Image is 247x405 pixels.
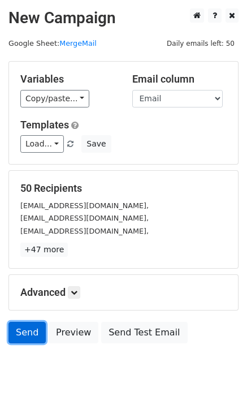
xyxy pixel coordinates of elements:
a: MergeMail [59,39,97,48]
a: Copy/paste... [20,90,89,107]
span: Daily emails left: 50 [163,37,239,50]
h5: Variables [20,73,115,85]
a: Daily emails left: 50 [163,39,239,48]
button: Save [81,135,111,153]
a: Send [8,322,46,343]
small: [EMAIL_ADDRESS][DOMAIN_NAME], [20,214,149,222]
iframe: Chat Widget [190,351,247,405]
h5: Email column [132,73,227,85]
a: Preview [49,322,98,343]
h2: New Campaign [8,8,239,28]
small: [EMAIL_ADDRESS][DOMAIN_NAME], [20,201,149,210]
h5: 50 Recipients [20,182,227,195]
h5: Advanced [20,286,227,299]
small: Google Sheet: [8,39,97,48]
a: Templates [20,119,69,131]
small: [EMAIL_ADDRESS][DOMAIN_NAME], [20,227,149,235]
a: +47 more [20,243,68,257]
a: Send Test Email [101,322,187,343]
a: Load... [20,135,64,153]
